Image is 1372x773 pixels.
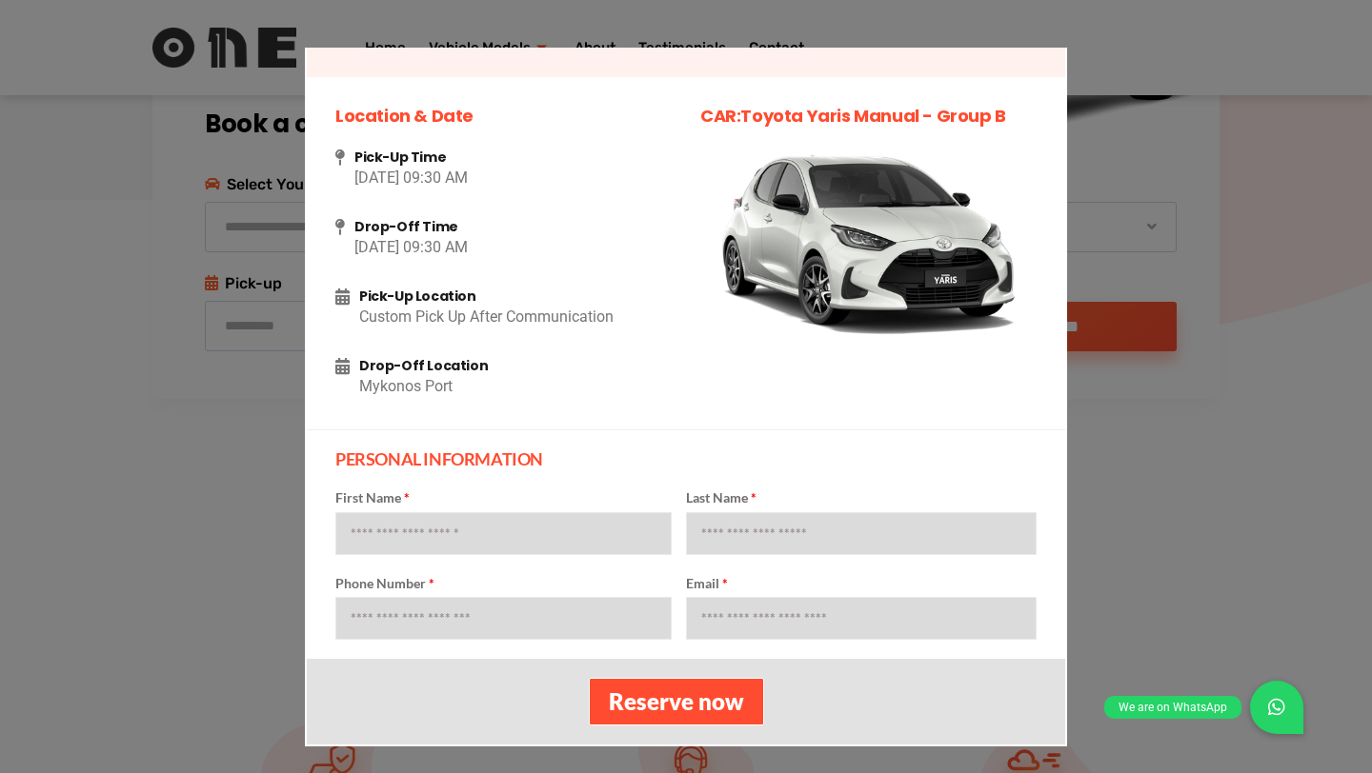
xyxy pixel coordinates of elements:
[354,238,399,256] span: [DATE]
[335,488,672,507] label: First Name
[354,219,672,235] h4: Drop-Off Time
[700,106,1037,127] h3: CAR:
[359,305,672,329] p: Custom Pick Up After Communication
[354,149,672,166] h4: Pick-Up Time
[335,449,1037,470] h2: PERSONAL INFORMATION
[589,678,764,725] button: Reserve now
[609,687,744,715] span: Reserve now
[354,168,399,187] span: [DATE]
[740,104,1005,128] span: Toyota Yaris Manual - Group B
[403,168,468,187] span: 09:30 AM
[335,106,672,127] h3: Location & Date
[403,238,468,256] span: 09:30 AM
[700,149,1037,339] img: Vehicle
[359,374,672,399] p: Mykonos Port
[359,358,672,374] h4: Drop-Off Location
[686,574,1037,593] label: Email
[359,288,672,305] h4: Pick-Up Location
[335,574,672,593] label: Phone Number
[686,488,1037,507] label: Last Name
[1104,696,1241,719] div: We are on WhatsApp
[1250,681,1303,734] a: We are on WhatsApp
